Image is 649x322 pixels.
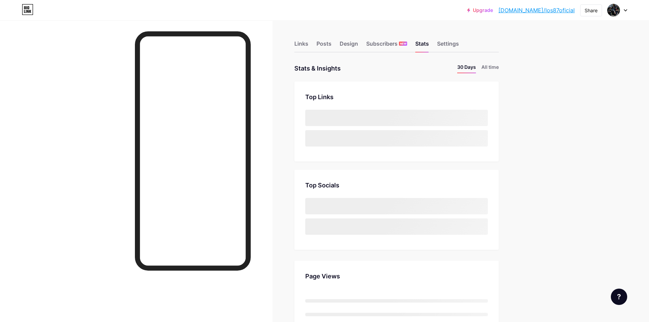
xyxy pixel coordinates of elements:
div: Stats [415,40,429,52]
div: Posts [316,40,331,52]
li: 30 Days [457,63,476,73]
div: Subscribers [366,40,407,52]
div: Stats & Insights [294,63,341,73]
div: Page Views [305,272,488,281]
div: Design [340,40,358,52]
div: Top Socials [305,181,488,190]
a: Upgrade [467,7,493,13]
li: All time [481,63,499,73]
span: NEW [400,42,406,46]
img: los87oficial [607,4,620,17]
a: [DOMAIN_NAME]/los87oficial [498,6,575,14]
div: Settings [437,40,459,52]
div: Top Links [305,92,488,102]
div: Share [585,7,598,14]
div: Links [294,40,308,52]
